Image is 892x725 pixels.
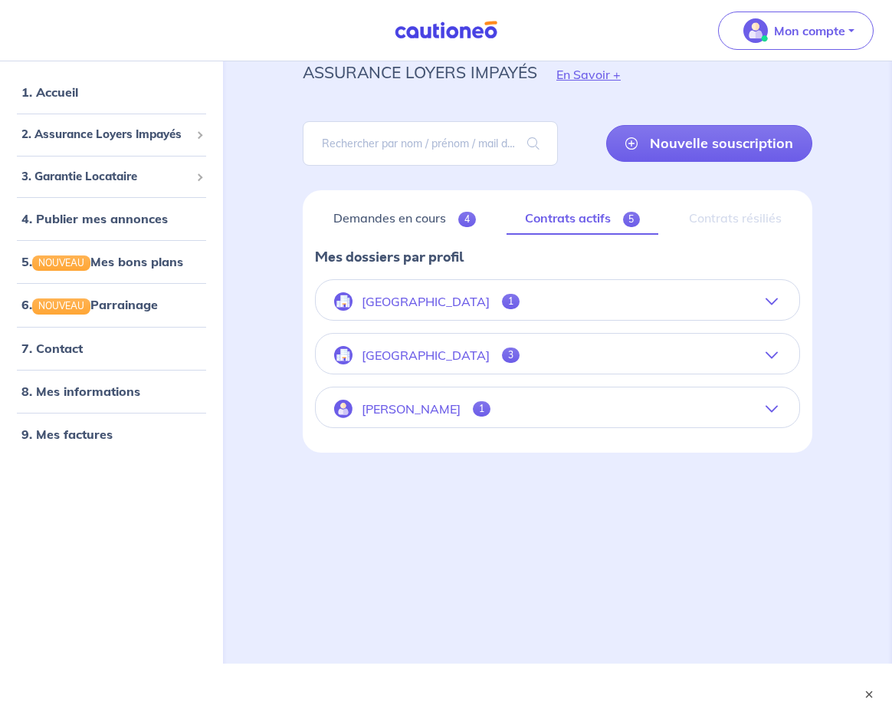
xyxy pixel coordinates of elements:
[316,391,799,427] button: [PERSON_NAME]1
[6,418,217,449] div: 9. Mes factures
[21,126,190,143] span: 2. Assurance Loyers Impayés
[743,18,768,43] img: illu_account_valid_menu.svg
[458,212,476,227] span: 4
[303,58,537,86] p: assurance loyers impayés
[21,426,113,441] a: 9. Mes factures
[303,121,558,166] input: Rechercher par nom / prénom / mail du locataire
[315,247,800,267] p: Mes dossiers par profil
[21,383,140,398] a: 8. Mes informations
[6,120,217,150] div: 2. Assurance Loyers Impayés
[861,687,877,702] button: ×
[334,346,353,364] img: illu_company.svg
[334,292,353,311] img: illu_company.svg
[21,211,168,226] a: 4. Publier mes annonces
[362,402,461,417] p: [PERSON_NAME]
[6,203,217,234] div: 4. Publier mes annonces
[502,294,520,309] span: 1
[718,12,874,50] button: illu_account_valid_menu.svgMon compte
[315,203,494,235] a: Demandes en cours4
[537,52,640,97] button: En Savoir +
[509,122,558,165] span: search
[21,340,83,355] a: 7. Contact
[316,283,799,320] button: [GEOGRAPHIC_DATA]1
[389,21,503,40] img: Cautioneo
[502,348,520,363] span: 3
[774,21,845,40] p: Mon compte
[623,212,641,227] span: 5
[6,289,217,320] div: 6.NOUVEAUParrainage
[606,125,812,162] a: Nouvelle souscription
[507,203,659,235] a: Contrats actifs5
[334,400,353,418] img: illu_account.svg
[6,375,217,406] div: 8. Mes informations
[21,167,190,185] span: 3. Garantie Locataire
[21,84,78,100] a: 1. Accueil
[316,337,799,374] button: [GEOGRAPHIC_DATA]3
[21,297,158,312] a: 6.NOUVEAUParrainage
[473,401,490,417] span: 1
[6,246,217,277] div: 5.NOUVEAUMes bons plans
[6,332,217,363] div: 7. Contact
[6,161,217,191] div: 3. Garantie Locataire
[362,295,490,309] p: [GEOGRAPHIC_DATA]
[6,77,217,107] div: 1. Accueil
[21,254,183,269] a: 5.NOUVEAUMes bons plans
[362,348,490,363] p: [GEOGRAPHIC_DATA]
